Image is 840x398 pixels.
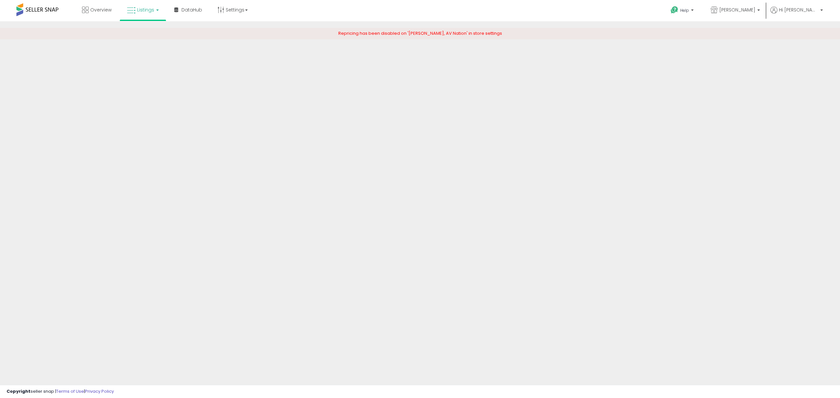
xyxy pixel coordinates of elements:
span: Overview [90,7,112,13]
a: Hi [PERSON_NAME] [770,7,823,21]
span: Help [680,8,689,13]
i: Get Help [670,6,679,14]
span: Listings [137,7,154,13]
span: Hi [PERSON_NAME] [779,7,818,13]
span: [PERSON_NAME] [719,7,755,13]
span: Repricing has been disabled on '[PERSON_NAME], AV Nation' in store settings [338,30,502,36]
a: Help [665,1,700,21]
span: DataHub [181,7,202,13]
